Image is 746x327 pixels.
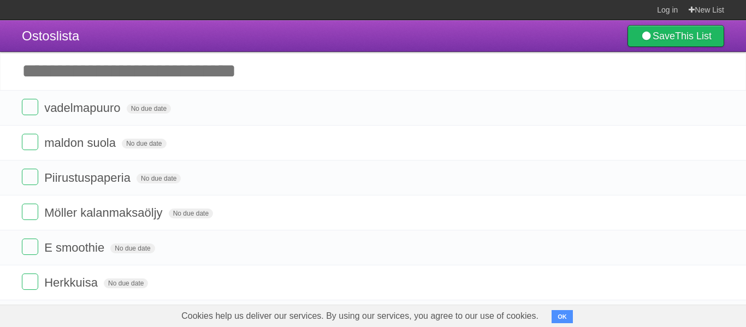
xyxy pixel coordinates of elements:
[44,101,123,115] span: vadelmapuuro
[127,104,171,114] span: No due date
[22,274,38,290] label: Done
[44,206,165,219] span: Möller kalanmaksaöljy
[104,278,148,288] span: No due date
[675,31,712,41] b: This List
[22,134,38,150] label: Done
[22,28,79,43] span: Ostoslista
[22,99,38,115] label: Done
[22,169,38,185] label: Done
[169,209,213,218] span: No due date
[44,241,107,254] span: E smoothie
[552,310,573,323] button: OK
[22,239,38,255] label: Done
[22,204,38,220] label: Done
[627,25,724,47] a: SaveThis List
[122,139,166,148] span: No due date
[110,243,155,253] span: No due date
[137,174,181,183] span: No due date
[44,276,100,289] span: Herkkuisa
[170,305,549,327] span: Cookies help us deliver our services. By using our services, you agree to our use of cookies.
[44,136,119,150] span: maldon suola
[44,171,133,185] span: Piirustuspaperia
